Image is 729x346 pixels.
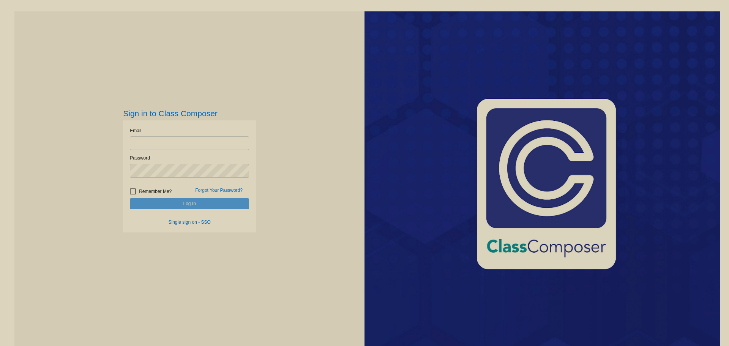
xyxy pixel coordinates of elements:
[169,220,211,225] a: Single sign on - SSO
[130,155,150,161] label: Password
[130,198,249,209] button: Log In
[123,109,256,118] h3: Sign in to Class Composer
[139,187,172,196] span: Remember Me?
[195,188,243,193] a: Forgot Your Password?
[130,127,141,134] label: Email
